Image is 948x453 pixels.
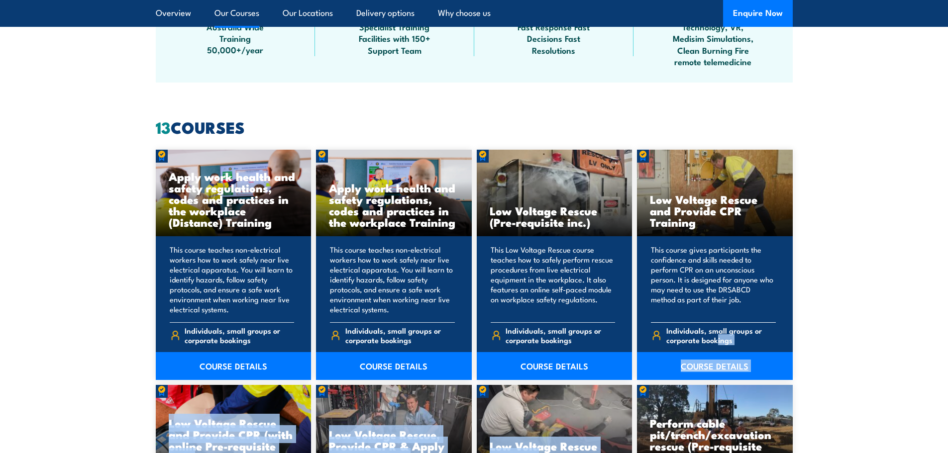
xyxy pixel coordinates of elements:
p: This course teaches non-electrical workers how to work safely near live electrical apparatus. You... [170,245,295,314]
h2: COURSES [156,120,793,134]
h3: Apply work health and safety regulations, codes and practices in the workplace Training [329,182,459,228]
span: Individuals, small groups or corporate bookings [506,326,615,345]
span: Technology, VR, Medisim Simulations, Clean Burning Fire remote telemedicine [668,21,758,68]
span: Specialist Training Facilities with 150+ Support Team [350,21,439,56]
a: COURSE DETAILS [316,352,472,380]
h3: Low Voltage Rescue and Provide CPR Training [650,193,780,228]
p: This course teaches non-electrical workers how to work safely near live electrical apparatus. You... [330,245,455,314]
strong: 13 [156,114,171,139]
h3: Apply work health and safety regulations, codes and practices in the workplace (Distance) Training [169,171,299,228]
p: This course gives participants the confidence and skills needed to perform CPR on an unconscious ... [651,245,776,314]
a: COURSE DETAILS [477,352,632,380]
a: COURSE DETAILS [156,352,312,380]
span: Australia Wide Training 50,000+/year [191,21,280,56]
a: COURSE DETAILS [637,352,793,380]
span: Individuals, small groups or corporate bookings [345,326,455,345]
h3: Low Voltage Rescue (Pre-requisite inc.) [490,205,620,228]
span: Individuals, small groups or corporate bookings [185,326,294,345]
span: Individuals, small groups or corporate bookings [666,326,776,345]
span: Fast Response Fast Decisions Fast Resolutions [509,21,599,56]
p: This Low Voltage Rescue course teaches how to safely perform rescue procedures from live electric... [491,245,616,314]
